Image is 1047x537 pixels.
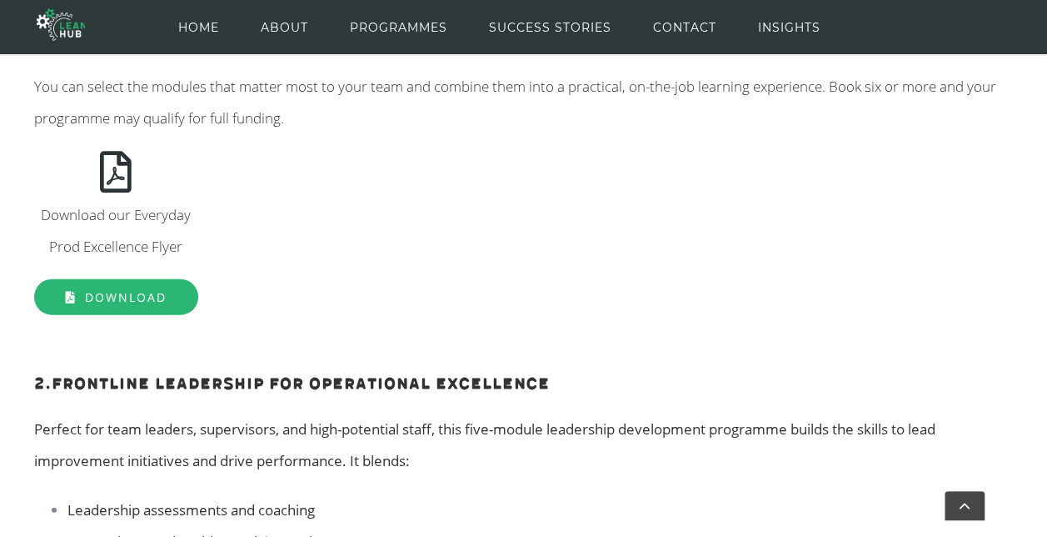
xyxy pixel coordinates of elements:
[34,419,935,470] span: Perfect for team leaders, supervisors, and high-potential staff, this five-module leadership deve...
[34,374,550,394] strong: 2.
[34,77,996,128] span: You can select the modules that matter most to your team and combine them into a practical, on-th...
[85,289,167,305] span: Download
[41,205,191,256] span: Download our Everyday Prod Excellence Flyer
[52,374,550,394] b: Frontline Leadership for Operational Excellence
[34,279,198,315] a: Download
[37,2,85,48] img: The Lean Hub | Optimising productivity with Lean Logo
[67,500,315,519] span: Leadership assessments and coaching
